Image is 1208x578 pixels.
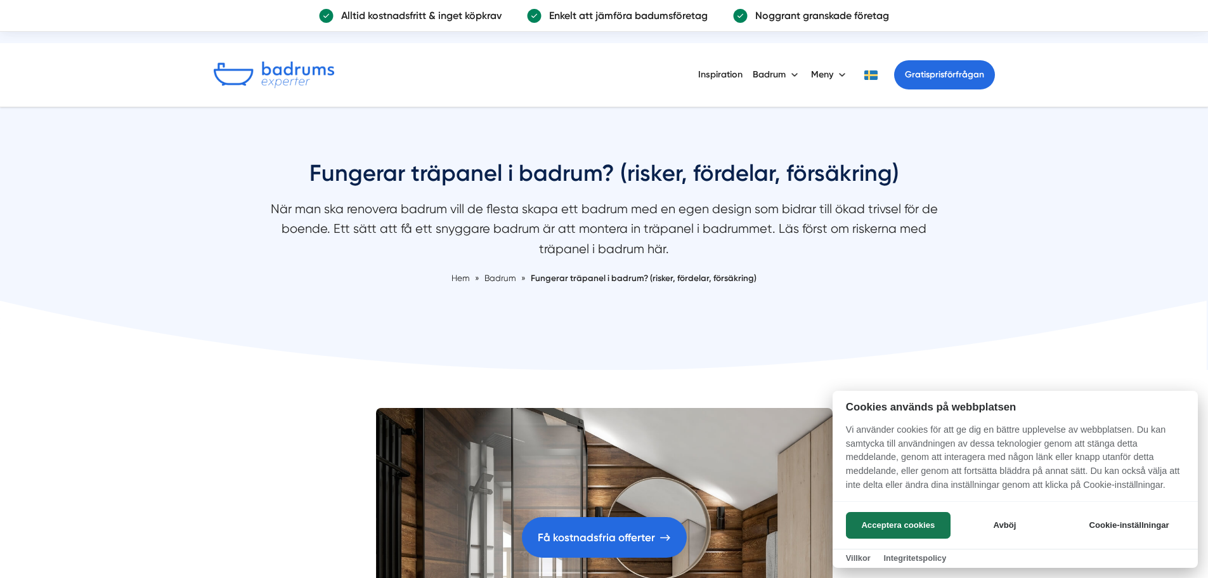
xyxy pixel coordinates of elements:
[954,512,1055,539] button: Avböj
[846,553,871,563] a: Villkor
[833,423,1198,501] p: Vi använder cookies för att ge dig en bättre upplevelse av webbplatsen. Du kan samtycka till anvä...
[846,512,951,539] button: Acceptera cookies
[833,401,1198,413] h2: Cookies används på webbplatsen
[883,553,946,563] a: Integritetspolicy
[1074,512,1185,539] button: Cookie-inställningar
